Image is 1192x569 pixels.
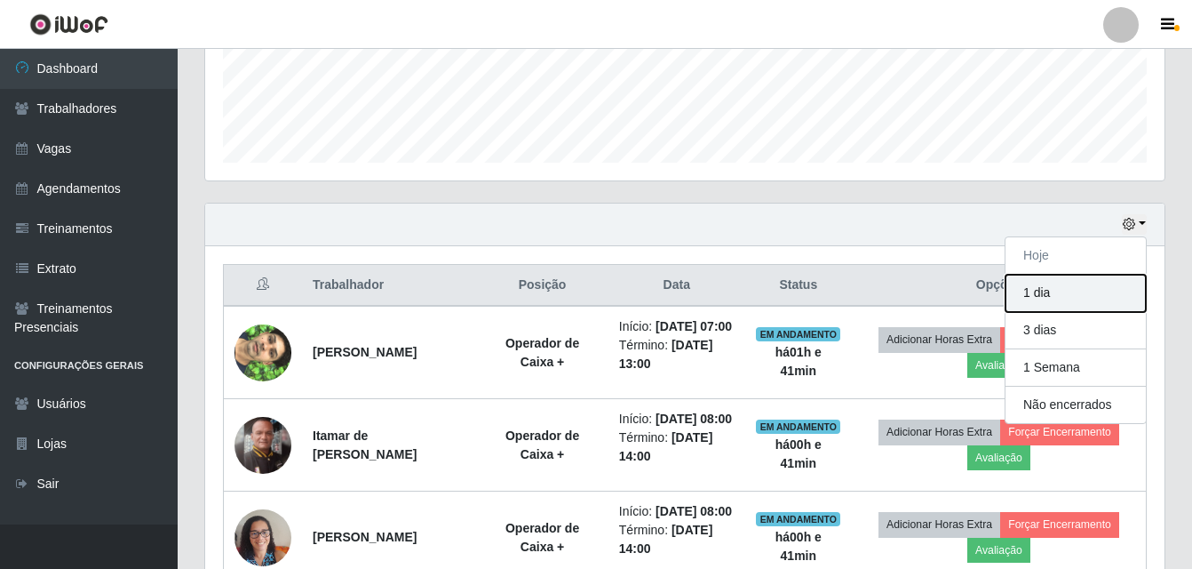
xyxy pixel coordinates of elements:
[656,319,732,333] time: [DATE] 07:00
[1000,327,1119,352] button: Forçar Encerramento
[745,265,852,307] th: Status
[775,530,822,563] strong: há 00 h e 41 min
[756,327,840,341] span: EM ANDAMENTO
[505,429,579,461] strong: Operador de Caixa +
[29,13,108,36] img: CoreUI Logo
[313,530,417,544] strong: [PERSON_NAME]
[313,345,417,359] strong: [PERSON_NAME]
[619,429,735,466] li: Término:
[1000,420,1119,445] button: Forçar Encerramento
[1000,512,1119,537] button: Forçar Encerramento
[967,353,1030,378] button: Avaliação
[313,429,417,461] strong: Itamar de [PERSON_NAME]
[619,336,735,373] li: Término:
[505,336,579,369] strong: Operador de Caixa +
[619,521,735,558] li: Término:
[967,538,1030,563] button: Avaliação
[852,265,1147,307] th: Opções
[234,302,291,404] img: 1750971978836.jpeg
[756,512,840,526] span: EM ANDAMENTO
[619,317,735,336] li: Início:
[967,445,1030,470] button: Avaliação
[1005,312,1146,349] button: 3 dias
[505,521,579,554] strong: Operador de Caixa +
[619,410,735,429] li: Início:
[1005,387,1146,423] button: Não encerrados
[619,502,735,521] li: Início:
[656,412,732,426] time: [DATE] 08:00
[756,420,840,434] span: EM ANDAMENTO
[878,420,1000,445] button: Adicionar Horas Extra
[302,265,476,307] th: Trabalhador
[878,327,1000,352] button: Adicionar Horas Extra
[878,512,1000,537] button: Adicionar Horas Extra
[1005,275,1146,312] button: 1 dia
[1005,237,1146,275] button: Hoje
[234,417,291,474] img: 1745442730986.jpeg
[608,265,745,307] th: Data
[775,345,822,378] strong: há 01 h e 41 min
[656,504,732,518] time: [DATE] 08:00
[1005,349,1146,387] button: 1 Semana
[476,265,608,307] th: Posição
[775,437,822,470] strong: há 00 h e 41 min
